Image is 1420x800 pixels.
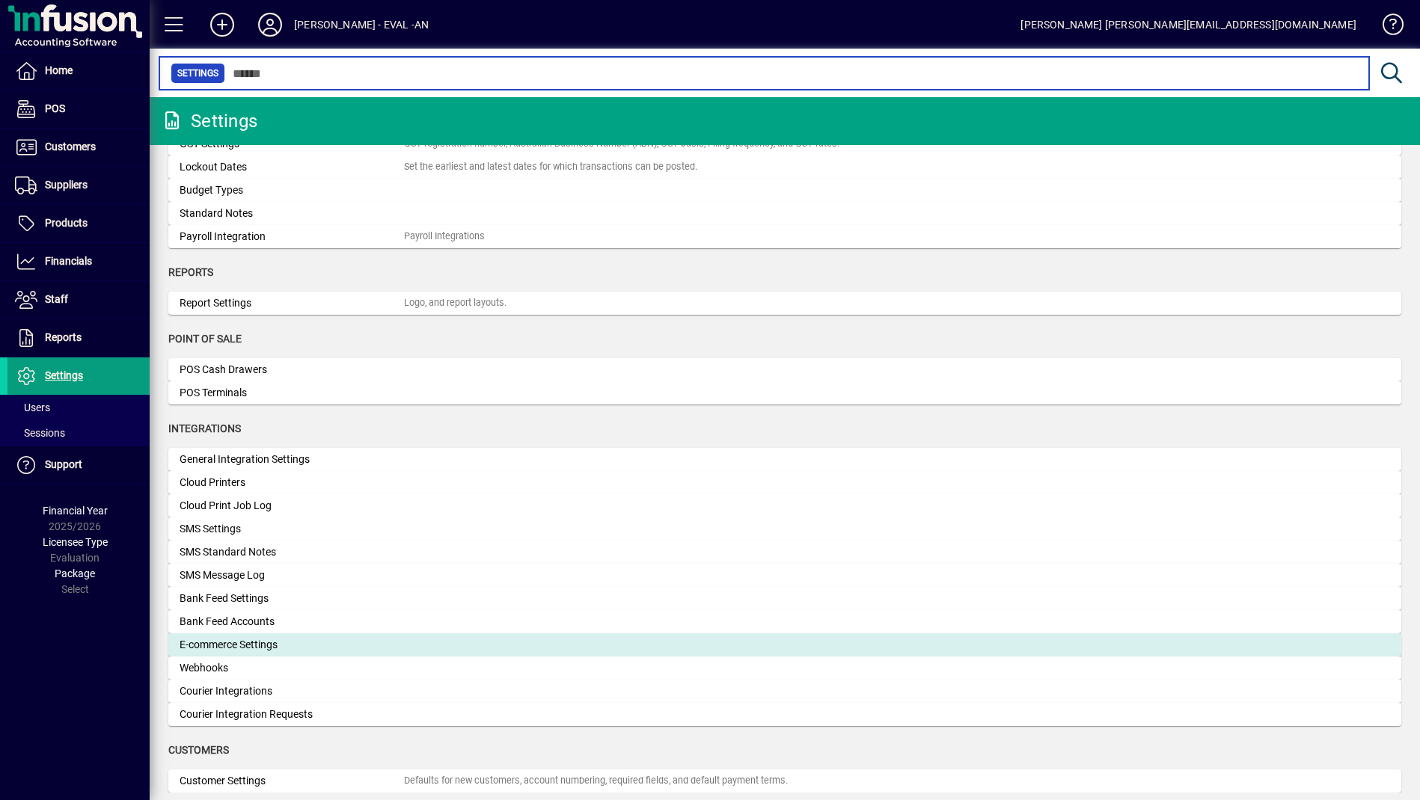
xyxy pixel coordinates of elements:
[168,587,1401,610] a: Bank Feed Settings
[180,544,404,560] div: SMS Standard Notes
[180,182,404,198] div: Budget Types
[15,401,50,413] span: Users
[168,517,1401,541] a: SMS Settings
[45,179,88,191] span: Suppliers
[45,293,68,305] span: Staff
[168,610,1401,633] a: Bank Feed Accounts
[168,494,1401,517] a: Cloud Print Job Log
[15,427,65,439] span: Sessions
[168,744,229,756] span: Customers
[246,11,294,38] button: Profile
[168,333,242,345] span: Point of Sale
[294,13,429,37] div: [PERSON_NAME] - EVAL -AN
[168,680,1401,703] a: Courier Integrations
[180,385,404,401] div: POS Terminals
[168,156,1401,179] a: Lockout DatesSet the earliest and latest dates for which transactions can be posted.
[180,707,404,722] div: Courier Integration Requests
[7,395,150,420] a: Users
[168,633,1401,656] a: E-commerce Settings
[168,179,1401,202] a: Budget Types
[7,243,150,280] a: Financials
[168,656,1401,680] a: Webhooks
[43,536,108,548] span: Licensee Type
[7,319,150,357] a: Reports
[168,225,1401,248] a: Payroll IntegrationPayroll Integrations
[7,205,150,242] a: Products
[43,505,108,517] span: Financial Year
[180,475,404,490] div: Cloud Printers
[45,217,88,229] span: Products
[168,422,241,434] span: Integrations
[180,362,404,378] div: POS Cash Drawers
[45,64,73,76] span: Home
[45,458,82,470] span: Support
[180,567,404,583] div: SMS Message Log
[168,266,213,278] span: Reports
[168,769,1401,793] a: Customer SettingsDefaults for new customers, account numbering, required fields, and default paym...
[1020,13,1356,37] div: [PERSON_NAME] [PERSON_NAME][EMAIL_ADDRESS][DOMAIN_NAME]
[45,369,83,381] span: Settings
[168,358,1401,381] a: POS Cash Drawers
[180,229,404,244] div: Payroll Integration
[180,452,404,467] div: General Integration Settings
[168,564,1401,587] a: SMS Message Log
[177,66,218,81] span: Settings
[45,331,82,343] span: Reports
[180,521,404,537] div: SMS Settings
[180,206,404,221] div: Standard Notes
[180,591,404,606] div: Bank Feed Settings
[45,102,65,114] span: POS
[180,637,404,653] div: E-commerce Settings
[168,202,1401,225] a: Standard Notes
[180,683,404,699] div: Courier Integrations
[7,167,150,204] a: Suppliers
[180,159,404,175] div: Lockout Dates
[404,160,697,174] div: Set the earliest and latest dates for which transactions can be posted.
[168,471,1401,494] a: Cloud Printers
[168,541,1401,564] a: SMS Standard Notes
[180,498,404,514] div: Cloud Print Job Log
[180,295,404,311] div: Report Settings
[168,292,1401,315] a: Report SettingsLogo, and report layouts.
[404,296,507,310] div: Logo, and report layouts.
[168,703,1401,726] a: Courier Integration Requests
[45,255,92,267] span: Financials
[404,230,485,244] div: Payroll Integrations
[1371,3,1401,52] a: Knowledge Base
[198,11,246,38] button: Add
[168,448,1401,471] a: General Integration Settings
[7,129,150,166] a: Customers
[180,614,404,630] div: Bank Feed Accounts
[161,109,257,133] div: Settings
[180,660,404,676] div: Webhooks
[180,773,404,789] div: Customer Settings
[168,381,1401,404] a: POS Terminals
[55,567,95,579] span: Package
[7,420,150,446] a: Sessions
[7,90,150,128] a: POS
[7,52,150,90] a: Home
[45,141,96,153] span: Customers
[7,281,150,319] a: Staff
[7,446,150,484] a: Support
[404,774,788,788] div: Defaults for new customers, account numbering, required fields, and default payment terms.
